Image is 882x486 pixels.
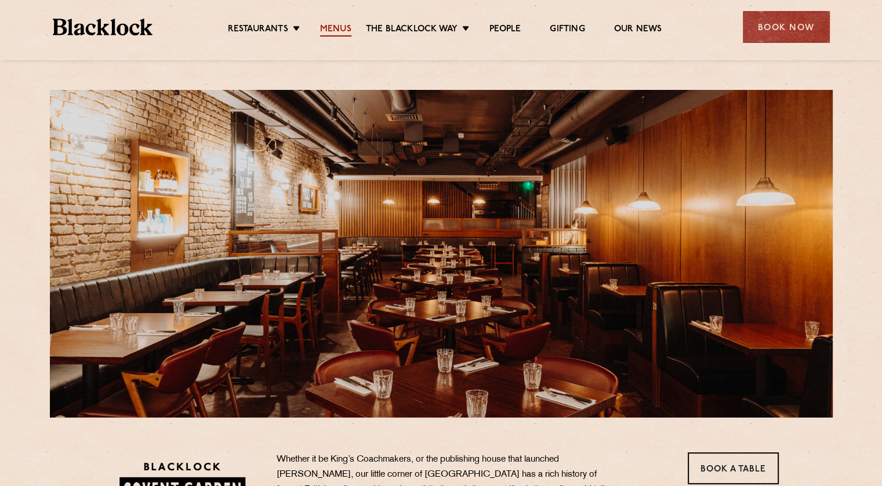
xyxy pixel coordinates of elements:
[320,24,351,37] a: Menus
[614,24,662,37] a: Our News
[743,11,830,43] div: Book Now
[550,24,585,37] a: Gifting
[489,24,521,37] a: People
[366,24,458,37] a: The Blacklock Way
[53,19,153,35] img: BL_Textured_Logo-footer-cropped.svg
[688,452,779,484] a: Book a Table
[228,24,288,37] a: Restaurants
